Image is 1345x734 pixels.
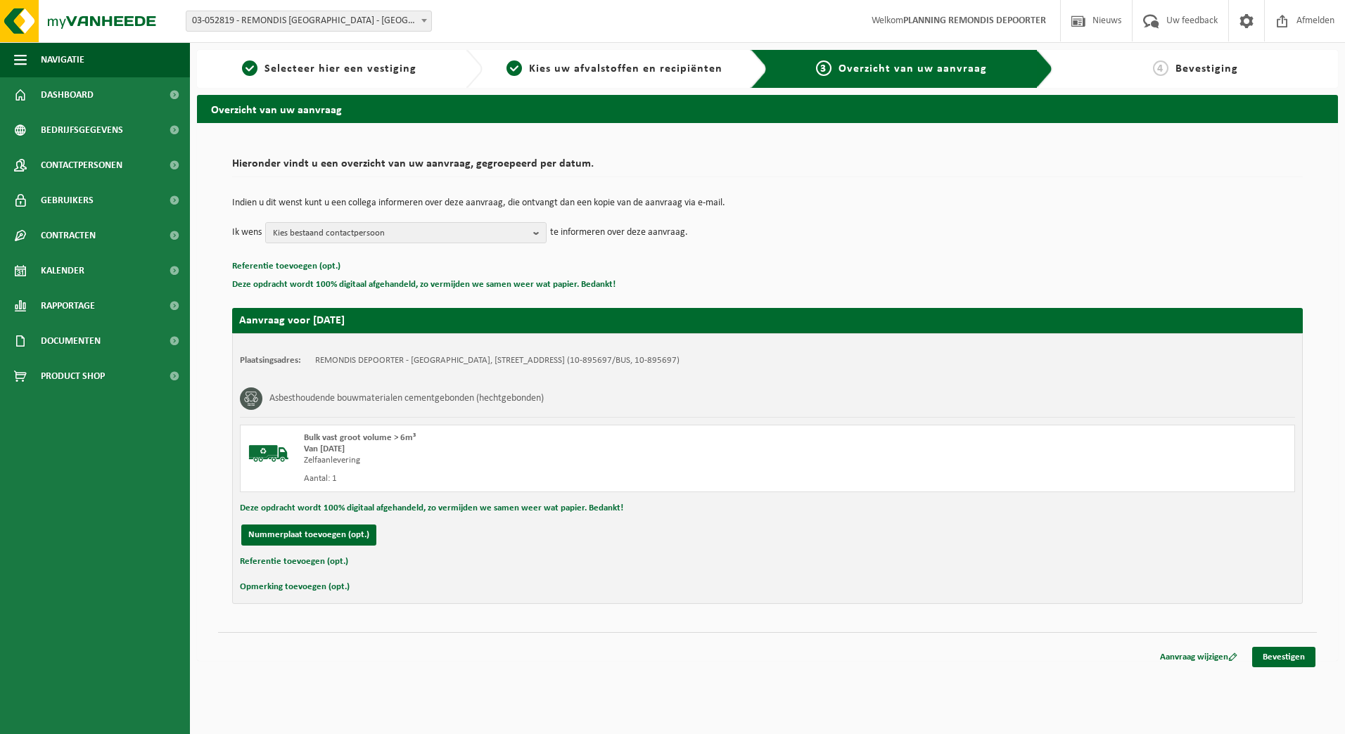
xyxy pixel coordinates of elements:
[1175,63,1238,75] span: Bevestiging
[839,63,987,75] span: Overzicht van uw aanvraag
[232,198,1303,208] p: Indien u dit wenst kunt u een collega informeren over deze aanvraag, die ontvangt dan een kopie v...
[41,183,94,218] span: Gebruikers
[304,433,416,442] span: Bulk vast groot volume > 6m³
[41,112,123,148] span: Bedrijfsgegevens
[529,63,722,75] span: Kies uw afvalstoffen en recipiënten
[1153,60,1168,76] span: 4
[273,223,528,244] span: Kies bestaand contactpersoon
[240,578,350,596] button: Opmerking toevoegen (opt.)
[41,253,84,288] span: Kalender
[232,276,616,294] button: Deze opdracht wordt 100% digitaal afgehandeld, zo vermijden we samen weer wat papier. Bedankt!
[197,95,1338,122] h2: Overzicht van uw aanvraag
[1252,647,1315,667] a: Bevestigen
[186,11,432,32] span: 03-052819 - REMONDIS WEST-VLAANDEREN - OOSTENDE
[41,359,105,394] span: Product Shop
[506,60,522,76] span: 2
[248,432,290,475] img: BL-SO-LV.png
[304,455,824,466] div: Zelfaanlevering
[304,444,345,453] strong: Van [DATE]
[204,60,454,77] a: 1Selecteer hier een vestiging
[41,323,101,359] span: Documenten
[304,473,824,484] div: Aantal: 1
[41,42,84,77] span: Navigatie
[239,315,345,326] strong: Aanvraag voor [DATE]
[265,222,547,243] button: Kies bestaand contactpersoon
[490,60,740,77] a: 2Kies uw afvalstoffen en recipiënten
[186,11,431,31] span: 03-052819 - REMONDIS WEST-VLAANDEREN - OOSTENDE
[1149,647,1248,667] a: Aanvraag wijzigen
[240,499,623,517] button: Deze opdracht wordt 100% digitaal afgehandeld, zo vermijden we samen weer wat papier. Bedankt!
[242,60,257,76] span: 1
[269,387,544,410] h3: Asbesthoudende bouwmaterialen cementgebonden (hechtgebonden)
[41,148,122,183] span: Contactpersonen
[241,524,376,546] button: Nummerplaat toevoegen (opt.)
[41,288,95,323] span: Rapportage
[232,257,340,276] button: Referentie toevoegen (opt.)
[903,15,1046,26] strong: PLANNING REMONDIS DEPOORTER
[232,222,262,243] p: Ik wens
[816,60,831,76] span: 3
[240,553,348,571] button: Referentie toevoegen (opt.)
[240,356,301,365] strong: Plaatsingsadres:
[41,77,94,112] span: Dashboard
[264,63,416,75] span: Selecteer hier een vestiging
[315,355,680,366] td: REMONDIS DEPOORTER - [GEOGRAPHIC_DATA], [STREET_ADDRESS] (10-895697/BUS, 10-895697)
[41,218,96,253] span: Contracten
[232,158,1303,177] h2: Hieronder vindt u een overzicht van uw aanvraag, gegroepeerd per datum.
[550,222,688,243] p: te informeren over deze aanvraag.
